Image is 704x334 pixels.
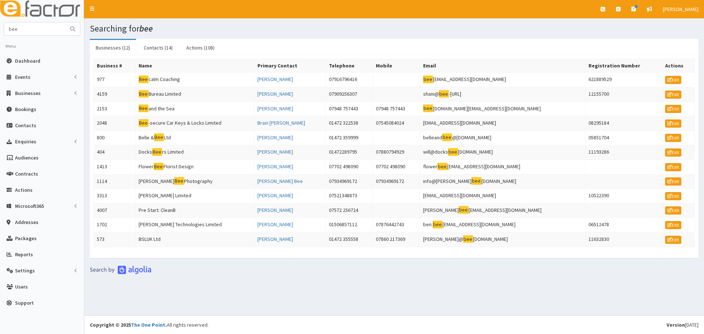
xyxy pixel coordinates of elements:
td: -secure Car Keys & Locks Limited [136,116,254,131]
td: info@[PERSON_NAME] [DOMAIN_NAME] [420,174,585,189]
a: [PERSON_NAME] [257,221,293,228]
td: 08295184 [585,116,662,131]
span: Support [15,300,34,306]
mark: bee [448,148,458,156]
td: 1413 [94,159,136,174]
mark: bee [439,90,449,98]
mark: bee [463,235,473,243]
td: 07909256307 [326,87,373,102]
a: Contacts (14) [138,40,179,55]
a: Edit [665,221,681,229]
td: 10522390 [585,189,662,203]
td: 07702 498090 [326,159,373,174]
b: Version [667,322,685,328]
mark: Bee [154,163,164,170]
td: 3313 [94,189,136,203]
td: 11193286 [585,145,662,160]
td: flower [EMAIL_ADDRESS][DOMAIN_NAME] [420,159,585,174]
a: Edit [665,192,681,200]
a: Edit [665,177,681,186]
span: [PERSON_NAME] [663,6,698,12]
td: 07880794929 [373,145,420,160]
a: [PERSON_NAME] [257,207,293,213]
td: Bureau Limited [136,87,254,102]
td: [PERSON_NAME] Technologies Limited [136,218,254,232]
mark: Bee [174,177,184,185]
span: Microsoft365 [15,203,44,209]
td: 977 [94,73,136,87]
span: Businesses [15,90,41,96]
th: Actions [662,59,695,73]
td: 573 [94,232,136,247]
td: 621889529 [585,73,662,87]
mark: Bee [139,104,148,112]
th: Business # [94,59,136,73]
a: The One Point [131,322,165,328]
td: 2048 [94,116,136,131]
td: 07521348873 [326,189,373,203]
td: 07948 757443 [326,102,373,116]
span: Addresses [15,219,38,225]
a: Businesses (12) [90,40,136,55]
a: Edit [665,91,681,99]
a: [PERSON_NAME] Bee [257,178,303,184]
input: Search... [4,22,66,35]
td: [EMAIL_ADDRESS][DOMAIN_NAME] [420,73,585,87]
td: 01472 355558 [326,232,373,247]
a: [PERSON_NAME] [257,76,293,82]
td: 12155700 [585,87,662,102]
mark: Bee [139,90,148,98]
td: 07948 757443 [373,102,420,116]
strong: Copyright © 2025 . [90,322,167,328]
td: BSLUK Ltd [136,232,254,247]
a: Actions (108) [180,40,220,55]
span: Contracts [15,170,38,177]
span: Dashboard [15,58,40,64]
a: [PERSON_NAME] [257,148,293,155]
a: Edit [665,105,681,113]
td: 1114 [94,174,136,189]
a: [PERSON_NAME] [257,105,293,112]
a: [PERSON_NAME] [257,236,293,242]
a: Edit [665,134,681,142]
td: and the Sea [136,102,254,116]
th: Registration Number [585,59,662,73]
td: 07702 498090 [373,159,420,174]
a: [PERSON_NAME] [257,134,293,141]
a: Edit [665,236,681,244]
mark: bee [437,163,447,170]
a: Edit [665,206,681,214]
td: calm Coaching [136,73,254,87]
td: [PERSON_NAME] [EMAIL_ADDRESS][DOMAIN_NAME] [420,203,585,218]
th: Telephone [326,59,373,73]
td: [PERSON_NAME] Limited [136,189,254,203]
td: Docks rs Limited [136,145,254,160]
mark: bee [423,76,433,83]
td: 4159 [94,87,136,102]
td: 11632830 [585,232,662,247]
a: [PERSON_NAME] [257,91,293,97]
td: 800 [94,131,136,145]
a: Brain [PERSON_NAME] [257,120,305,126]
span: Audiences [15,154,38,161]
a: [PERSON_NAME] [257,163,293,170]
td: Belle & Ltd [136,131,254,145]
td: 404 [94,145,136,160]
mark: bee [433,221,443,228]
th: Mobile [373,59,420,73]
td: 06512478 [585,218,662,232]
a: Edit [665,120,681,128]
mark: Bee [154,133,164,141]
td: 07934969172 [326,174,373,189]
td: 01506857112 [326,218,373,232]
td: belleand @[DOMAIN_NAME] [420,131,585,145]
th: Email [420,59,585,73]
td: 07860 217369 [373,232,420,247]
div: [DATE] [667,321,698,329]
i: bee [139,23,153,34]
td: Flower Florist Design [136,159,254,174]
mark: bee [472,177,481,185]
span: Enquiries [15,138,36,145]
td: 07545084024 [373,116,420,131]
span: Users [15,283,28,290]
